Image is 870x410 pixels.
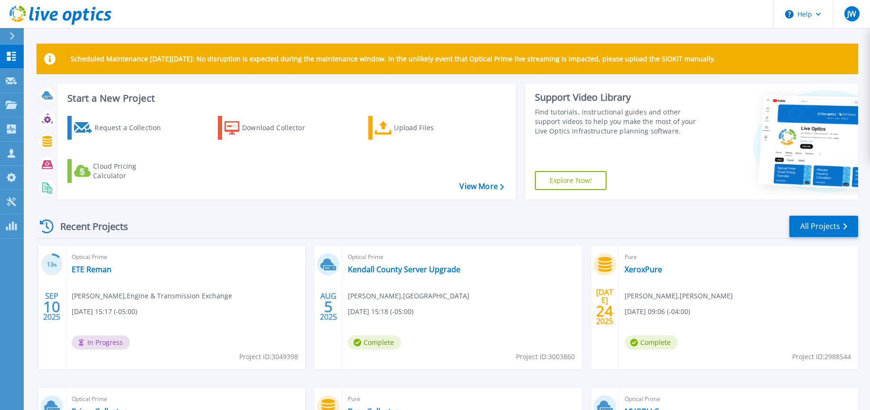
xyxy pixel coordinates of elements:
a: Explore Now! [535,171,607,190]
span: Project ID: 3003860 [516,352,575,362]
div: Upload Files [394,118,470,137]
h3: Start a New Project [67,93,504,104]
p: Scheduled Maintenance [DATE][DATE]: No disruption is expected during the maintenance window. In t... [71,55,716,63]
span: [DATE] 15:17 (-05:00) [72,306,137,317]
div: SEP 2025 [43,289,61,324]
div: Support Video Library [535,91,704,104]
span: Project ID: 3049398 [239,352,298,362]
a: XeroxPure [625,265,662,274]
span: 5 [324,303,333,311]
span: 10 [43,303,60,311]
span: Pure [625,252,852,262]
span: [DATE] 15:18 (-05:00) [348,306,413,317]
div: Download Collector [242,118,318,137]
span: [PERSON_NAME] , Engine & Transmission Exchange [72,291,232,301]
div: Find tutorials, instructional guides and other support videos to help you make the most of your L... [535,107,704,136]
span: Project ID: 2988544 [792,352,851,362]
h3: 13 [41,259,63,270]
a: Upload Files [368,116,474,140]
span: Pure [348,394,576,404]
span: 24 [596,307,613,315]
a: Request a Collection [67,116,173,140]
div: Recent Projects [37,215,141,238]
a: ETE Reman [72,265,112,274]
a: Download Collector [218,116,324,140]
span: Optical Prime [72,252,299,262]
span: % [54,262,57,267]
a: View More [459,182,504,191]
a: Kendall County Server Upgrade [348,265,460,274]
span: [PERSON_NAME] , [GEOGRAPHIC_DATA] [348,291,469,301]
span: [DATE] 09:06 (-04:00) [625,306,690,317]
a: All Projects [789,216,858,237]
span: Complete [348,335,401,350]
a: Cloud Pricing Calculator [67,159,173,183]
span: [PERSON_NAME] , [PERSON_NAME] [625,291,733,301]
span: Complete [625,335,678,350]
div: Request a Collection [94,118,170,137]
div: [DATE] 2025 [596,289,614,324]
span: In Progress [72,335,130,350]
div: AUG 2025 [319,289,337,324]
div: Cloud Pricing Calculator [93,162,169,181]
span: JW [847,10,856,18]
span: Optical Prime [72,394,299,404]
span: Optical Prime [625,394,852,404]
span: Optical Prime [348,252,576,262]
